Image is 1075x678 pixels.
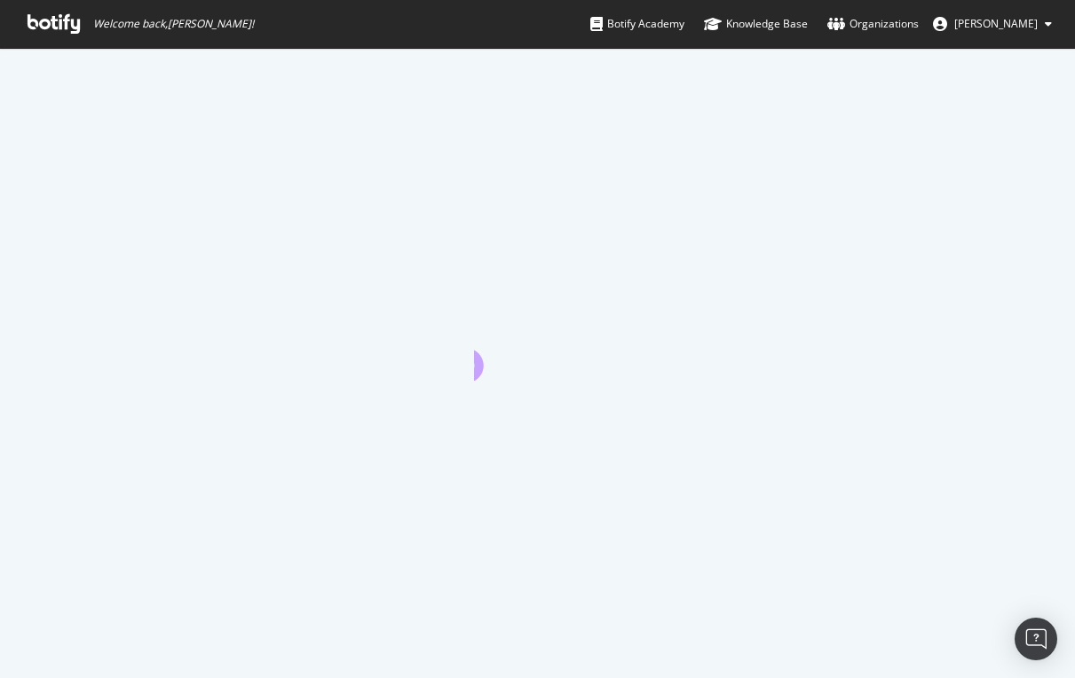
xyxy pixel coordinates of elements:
span: Welcome back, [PERSON_NAME] ! [93,17,254,31]
div: Organizations [827,15,919,33]
div: Knowledge Base [704,15,808,33]
div: Botify Academy [590,15,684,33]
button: [PERSON_NAME] [919,10,1066,38]
div: Open Intercom Messenger [1015,618,1057,660]
span: Norma Moras [954,16,1038,31]
div: animation [474,317,602,381]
